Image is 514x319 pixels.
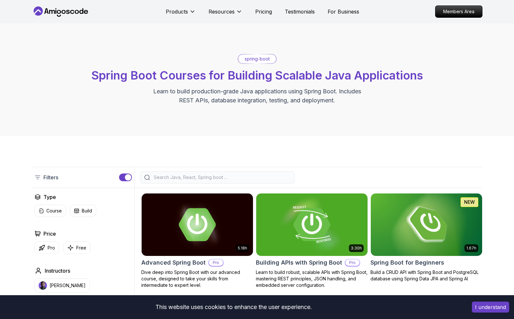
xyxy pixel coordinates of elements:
[45,267,70,275] h2: Instructors
[43,174,58,181] p: Filters
[70,205,96,217] button: Build
[256,258,342,267] h2: Building APIs with Spring Boot
[141,258,206,267] h2: Advanced Spring Boot
[464,199,475,205] p: NEW
[149,87,365,105] p: Learn to build production-grade Java applications using Spring Boot. Includes REST APIs, database...
[48,245,55,251] p: Pro
[245,56,270,62] p: spring-boot
[209,259,223,266] p: Pro
[345,259,360,266] p: Pro
[466,246,476,251] p: 1.67h
[472,302,509,313] button: Accept cookies
[153,174,290,181] input: Search Java, React, Spring boot ...
[50,282,86,289] p: [PERSON_NAME]
[209,8,235,15] p: Resources
[82,208,92,214] p: Build
[43,193,56,201] h2: Type
[285,8,315,15] a: Testimonials
[256,269,368,288] p: Learn to build robust, scalable APIs with Spring Boot, mastering REST principles, JSON handling, ...
[435,6,482,17] p: Members Area
[34,205,66,217] button: Course
[34,278,90,293] button: instructor img[PERSON_NAME]
[370,193,482,282] a: Spring Boot for Beginners card1.67hNEWSpring Boot for BeginnersBuild a CRUD API with Spring Boot ...
[435,5,482,18] a: Members Area
[141,269,253,288] p: Dive deep into Spring Boot with our advanced course, designed to take your skills from intermedia...
[63,241,90,254] button: Free
[5,300,462,314] div: This website uses cookies to enhance the user experience.
[256,193,368,288] a: Building APIs with Spring Boot card3.30hBuilding APIs with Spring BootProLearn to build robust, s...
[166,8,196,21] button: Products
[46,208,62,214] p: Course
[142,193,253,256] img: Advanced Spring Boot card
[39,281,47,290] img: instructor img
[141,193,253,288] a: Advanced Spring Boot card5.18hAdvanced Spring BootProDive deep into Spring Boot with our advanced...
[43,230,56,238] h2: Price
[34,241,59,254] button: Pro
[76,245,86,251] p: Free
[91,68,423,82] span: Spring Boot Courses for Building Scalable Java Applications
[370,258,444,267] h2: Spring Boot for Beginners
[371,193,482,256] img: Spring Boot for Beginners card
[351,246,362,251] p: 3.30h
[238,246,247,251] p: 5.18h
[256,193,368,256] img: Building APIs with Spring Boot card
[370,269,482,282] p: Build a CRUD API with Spring Boot and PostgreSQL database using Spring Data JPA and Spring AI
[255,8,272,15] a: Pricing
[209,8,242,21] button: Resources
[166,8,188,15] p: Products
[328,8,359,15] a: For Business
